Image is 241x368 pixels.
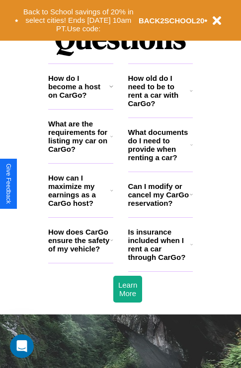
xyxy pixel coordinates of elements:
h3: What documents do I need to provide when renting a car? [128,128,191,162]
h3: What are the requirements for listing my car on CarGo? [48,120,110,153]
button: Back to School savings of 20% in select cities! Ends [DATE] 10am PT.Use code: [18,5,139,36]
h3: How old do I need to be to rent a car with CarGo? [128,74,190,108]
h3: Is insurance included when I rent a car through CarGo? [128,228,190,261]
div: Give Feedback [5,164,12,204]
h3: How does CarGo ensure the safety of my vehicle? [48,228,110,253]
iframe: Intercom live chat [10,334,34,358]
h3: Can I modify or cancel my CarGo reservation? [128,182,190,207]
button: Learn More [113,276,142,303]
b: BACK2SCHOOL20 [139,16,205,25]
h3: How do I become a host on CarGo? [48,74,109,99]
h3: How can I maximize my earnings as a CarGo host? [48,174,110,207]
